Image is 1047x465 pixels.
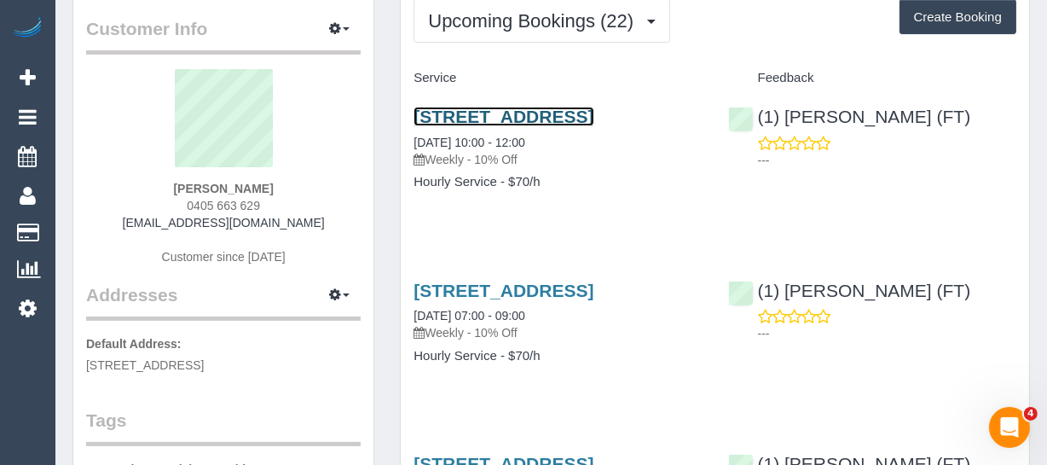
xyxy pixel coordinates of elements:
p: Weekly - 10% Off [414,151,702,168]
span: 0405 663 629 [187,199,260,212]
span: 4 [1024,407,1038,421]
h4: Hourly Service - $70/h [414,175,702,189]
label: Default Address: [86,335,182,352]
legend: Tags [86,408,361,446]
p: --- [758,325,1016,342]
h4: Service [414,71,702,85]
legend: Customer Info [86,16,361,55]
a: [DATE] 10:00 - 12:00 [414,136,524,149]
h4: Hourly Service - $70/h [414,349,702,363]
img: Automaid Logo [10,17,44,41]
p: Weekly - 10% Off [414,324,702,341]
span: [STREET_ADDRESS] [86,358,204,372]
p: --- [758,152,1016,169]
h4: Feedback [728,71,1016,85]
a: [STREET_ADDRESS] [414,281,593,300]
a: (1) [PERSON_NAME] (FT) [728,107,971,126]
a: [EMAIL_ADDRESS][DOMAIN_NAME] [123,216,325,230]
a: [STREET_ADDRESS] [414,107,593,126]
a: (1) [PERSON_NAME] (FT) [728,281,971,300]
span: Upcoming Bookings (22) [428,10,642,32]
strong: [PERSON_NAME] [173,182,273,195]
span: Customer since [DATE] [162,250,286,264]
a: [DATE] 07:00 - 09:00 [414,309,524,323]
iframe: Intercom live chat [989,407,1030,448]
